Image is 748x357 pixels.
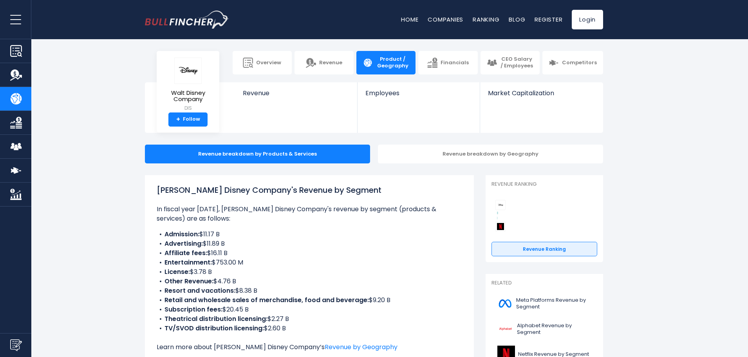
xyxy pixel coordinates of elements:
[164,295,369,304] b: Retail and wholesale sales of merchandise, food and beverage:
[356,51,416,74] a: Product / Geography
[157,324,462,333] li: $2.60 B
[163,105,213,112] small: DIS
[496,320,515,338] img: GOOGL logo
[164,286,235,295] b: Resort and vacations:
[491,181,597,188] p: Revenue Ranking
[233,51,292,74] a: Overview
[145,11,229,29] img: bullfincher logo
[418,51,477,74] a: Financials
[376,56,409,69] span: Product / Geography
[491,318,597,340] a: Alphabet Revenue by Segment
[491,280,597,286] p: Related
[157,286,462,295] li: $8.38 B
[235,82,358,110] a: Revenue
[164,277,213,286] b: Other Revenue:
[480,82,602,110] a: Market Capitalization
[157,267,462,277] li: $3.78 B
[157,295,462,305] li: $9.20 B
[365,89,472,97] span: Employees
[495,221,506,232] img: Netflix competitors logo
[157,314,462,324] li: $2.27 B
[500,56,533,69] span: CEO Salary / Employees
[495,200,506,210] img: Walt Disney Company competitors logo
[509,15,525,24] a: Blog
[243,89,350,97] span: Revenue
[164,314,267,323] b: Theatrical distribution licensing:
[378,145,603,163] div: Revenue breakdown by Geography
[145,145,370,163] div: Revenue breakdown by Products & Services
[295,51,354,74] a: Revenue
[176,116,180,123] strong: +
[256,60,281,66] span: Overview
[491,293,597,314] a: Meta Platforms Revenue by Segment
[562,60,597,66] span: Competitors
[157,258,462,267] li: $753.00 M
[164,267,190,276] b: License:
[491,242,597,257] a: Revenue Ranking
[319,60,342,66] span: Revenue
[358,82,479,110] a: Employees
[401,15,418,24] a: Home
[157,184,462,196] h1: [PERSON_NAME] Disney Company's Revenue by Segment
[473,15,499,24] a: Ranking
[325,343,397,352] a: Revenue by Geography
[157,277,462,286] li: $4.76 B
[157,230,462,239] li: $11.17 B
[163,90,213,103] span: Walt Disney Company
[164,324,264,333] b: TV/SVOD distribution licensing:
[164,258,212,267] b: Entertainment:
[164,305,222,314] b: Subscription fees:
[157,205,462,223] p: In fiscal year [DATE], [PERSON_NAME] Disney Company's revenue by segment (products & services) ar...
[157,239,462,248] li: $11.89 B
[164,248,207,257] b: Affiliate fees:
[157,248,462,258] li: $16.11 B
[481,51,540,74] a: CEO Salary / Employees
[168,112,208,127] a: +Follow
[572,10,603,29] a: Login
[163,57,213,112] a: Walt Disney Company DIS
[157,343,462,352] p: Learn more about [PERSON_NAME] Disney Company’s
[428,15,463,24] a: Companies
[496,295,514,312] img: META logo
[516,297,593,310] span: Meta Platforms Revenue by Segment
[164,230,199,239] b: Admission:
[517,323,593,336] span: Alphabet Revenue by Segment
[535,15,562,24] a: Register
[488,89,594,97] span: Market Capitalization
[164,239,203,248] b: Advertising:
[441,60,469,66] span: Financials
[157,305,462,314] li: $20.45 B
[542,51,603,74] a: Competitors
[145,11,229,29] a: Go to homepage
